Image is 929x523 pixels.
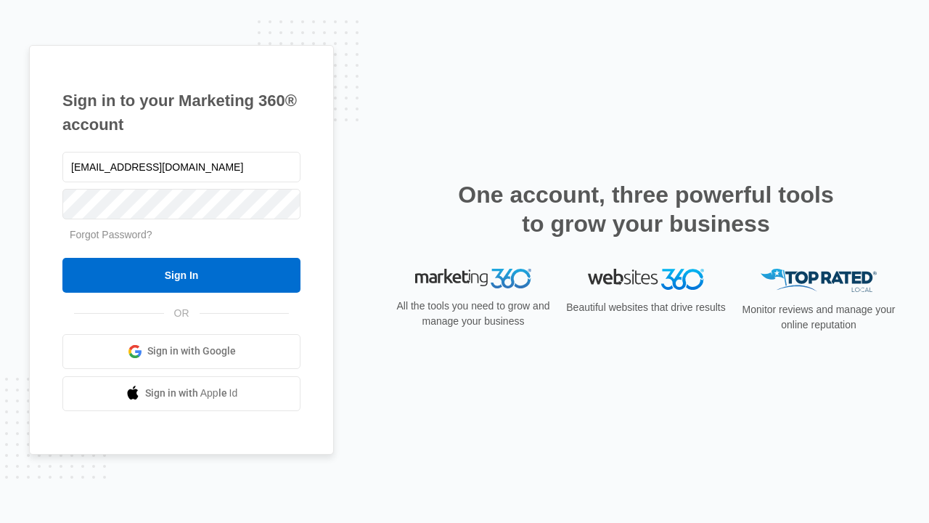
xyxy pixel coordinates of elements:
[588,269,704,290] img: Websites 360
[737,302,900,333] p: Monitor reviews and manage your online reputation
[62,376,300,411] a: Sign in with Apple Id
[145,386,238,401] span: Sign in with Apple Id
[62,334,300,369] a: Sign in with Google
[565,300,727,315] p: Beautiful websites that drive results
[761,269,877,293] img: Top Rated Local
[392,299,554,329] p: All the tools you need to grow and manage your business
[62,89,300,137] h1: Sign in to your Marketing 360® account
[62,152,300,182] input: Email
[164,306,200,321] span: OR
[62,258,300,293] input: Sign In
[454,180,838,238] h2: One account, three powerful tools to grow your business
[70,229,152,240] a: Forgot Password?
[415,269,531,289] img: Marketing 360
[147,344,236,359] span: Sign in with Google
